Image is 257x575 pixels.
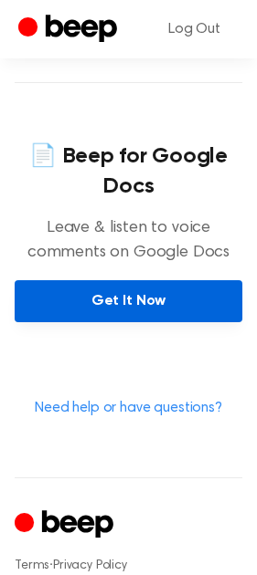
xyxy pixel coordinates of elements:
[18,12,122,47] a: Beep
[15,559,49,572] a: Terms
[53,559,127,572] a: Privacy Policy
[15,556,242,575] div: ·
[15,216,242,266] p: Leave & listen to voice comments on Google Docs
[15,507,118,543] a: Cruip
[15,141,242,202] h4: 📄 Beep for Google Docs
[150,7,239,51] a: Log Out
[35,401,222,415] a: Need help or have questions?
[15,280,242,322] a: Get It Now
